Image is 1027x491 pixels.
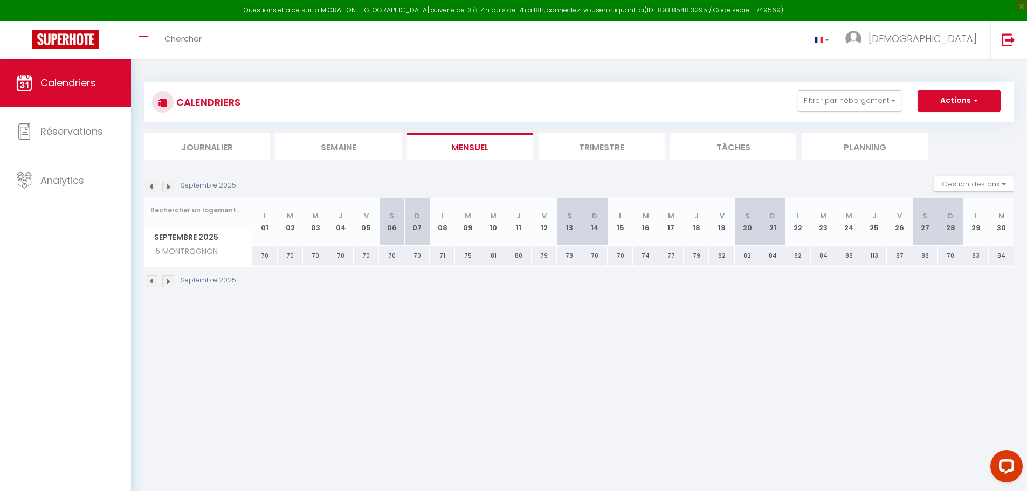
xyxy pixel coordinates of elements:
a: en cliquant ici [599,5,644,15]
div: 88 [912,246,938,266]
div: 70 [379,246,404,266]
div: 82 [785,246,811,266]
th: 28 [938,198,963,246]
abbr: J [516,211,521,221]
li: Tâches [670,133,796,160]
abbr: M [312,211,319,221]
div: 88 [836,246,861,266]
th: 19 [709,198,734,246]
abbr: V [542,211,547,221]
div: 113 [861,246,887,266]
abbr: D [948,211,953,221]
div: 70 [404,246,430,266]
button: Gestion des prix [934,176,1014,192]
th: 01 [252,198,278,246]
img: ... [845,31,861,47]
img: Super Booking [32,30,99,49]
div: 70 [303,246,328,266]
abbr: V [720,211,725,221]
li: Trimestre [539,133,665,160]
div: 81 [480,246,506,266]
abbr: L [263,211,266,221]
abbr: M [465,211,471,221]
div: 82 [709,246,734,266]
th: 16 [633,198,658,246]
th: 25 [861,198,887,246]
a: ... [DEMOGRAPHIC_DATA] [837,21,990,59]
div: 77 [658,246,684,266]
th: 22 [785,198,811,246]
abbr: L [441,211,444,221]
abbr: M [846,211,852,221]
abbr: M [490,211,497,221]
li: Journalier [144,133,270,160]
div: 75 [455,246,480,266]
li: Mensuel [407,133,533,160]
th: 11 [506,198,532,246]
abbr: D [415,211,420,221]
abbr: L [796,211,799,221]
abbr: S [567,211,572,221]
abbr: S [922,211,927,221]
span: Analytics [40,174,84,187]
th: 03 [303,198,328,246]
th: 27 [912,198,938,246]
div: 70 [608,246,633,266]
p: Septembre 2025 [181,275,236,286]
abbr: L [974,211,977,221]
abbr: V [897,211,902,221]
span: Réservations [40,125,103,138]
th: 09 [455,198,480,246]
div: 79 [532,246,557,266]
th: 07 [404,198,430,246]
th: 05 [354,198,379,246]
th: 18 [684,198,709,246]
th: 21 [760,198,785,246]
th: 29 [963,198,989,246]
abbr: S [745,211,750,221]
div: 84 [760,246,785,266]
th: 12 [532,198,557,246]
th: 17 [658,198,684,246]
div: 78 [557,246,582,266]
abbr: D [592,211,597,221]
img: logout [1002,33,1015,46]
h3: CALENDRIERS [174,90,240,114]
div: 70 [328,246,354,266]
div: 71 [430,246,455,266]
div: 84 [811,246,836,266]
abbr: J [339,211,343,221]
div: 70 [582,246,608,266]
span: [DEMOGRAPHIC_DATA] [869,32,977,45]
th: 30 [989,198,1014,246]
div: 79 [684,246,709,266]
abbr: D [770,211,775,221]
input: Rechercher un logement... [150,200,246,220]
abbr: M [668,211,674,221]
div: 70 [278,246,303,266]
span: Calendriers [40,76,96,89]
th: 10 [480,198,506,246]
abbr: V [364,211,369,221]
th: 04 [328,198,354,246]
div: 82 [735,246,760,266]
p: Septembre 2025 [181,181,236,191]
div: 87 [887,246,912,266]
th: 14 [582,198,608,246]
abbr: M [287,211,293,221]
abbr: M [998,211,1005,221]
th: 20 [735,198,760,246]
div: 70 [354,246,379,266]
abbr: J [694,211,699,221]
th: 06 [379,198,404,246]
span: Chercher [164,33,202,44]
th: 15 [608,198,633,246]
th: 13 [557,198,582,246]
div: 84 [989,246,1014,266]
div: 74 [633,246,658,266]
button: Filtrer par hébergement [798,90,901,112]
abbr: J [872,211,877,221]
th: 24 [836,198,861,246]
li: Semaine [275,133,402,160]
